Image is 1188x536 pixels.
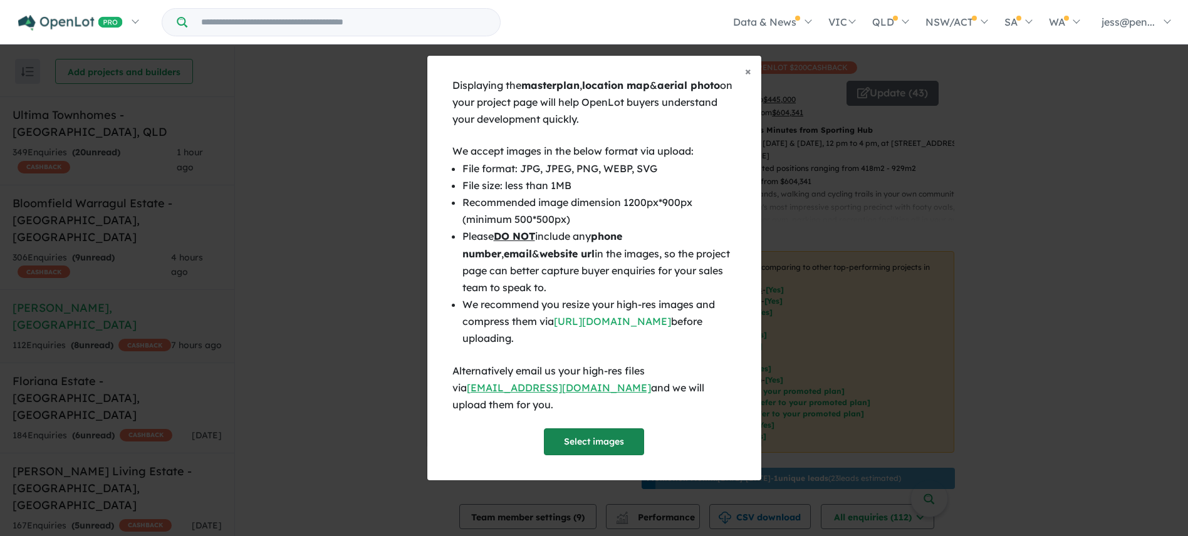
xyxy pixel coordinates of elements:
a: [URL][DOMAIN_NAME] [554,315,671,327]
span: jess@pen... [1102,16,1155,28]
b: location map [582,79,650,91]
li: File format: JPG, JPEG, PNG, WEBP, SVG [462,160,736,177]
b: email [504,247,532,260]
input: Try estate name, suburb, builder or developer [190,9,498,36]
b: phone number [462,230,622,259]
button: Select images [544,428,644,455]
li: Recommended image dimension 1200px*900px (minimum 500*500px) [462,194,736,228]
img: Openlot PRO Logo White [18,15,123,31]
li: We recommend you resize your high-res images and compress them via before uploading. [462,296,736,348]
div: Displaying the , & on your project page will help OpenLot buyers understand your development quic... [452,77,736,128]
li: Please include any , & in the images, so the project page can better capture buyer enquiries for ... [462,228,736,296]
u: DO NOT [494,230,535,242]
a: [EMAIL_ADDRESS][DOMAIN_NAME] [467,381,651,394]
div: Alternatively email us your high-res files via and we will upload them for you. [452,363,736,414]
b: aerial photo [657,79,720,91]
b: masterplan [521,79,580,91]
div: We accept images in the below format via upload: [452,143,736,160]
span: × [745,64,751,78]
b: website url [539,247,595,260]
li: File size: less than 1MB [462,177,736,194]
